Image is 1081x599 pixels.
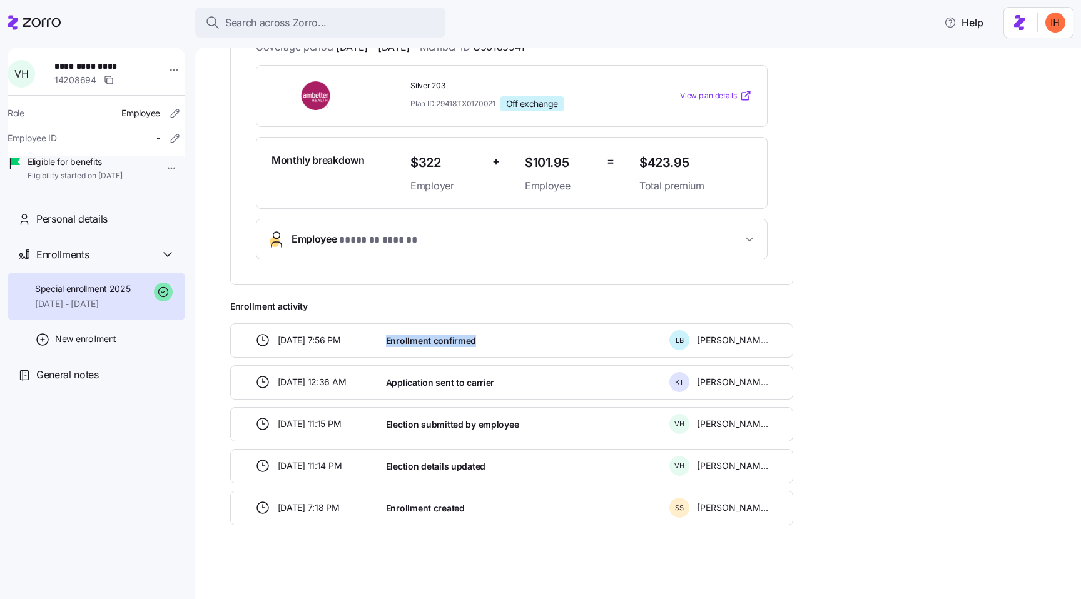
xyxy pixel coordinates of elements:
span: Help [944,15,983,30]
span: Employee [121,107,160,119]
span: [DATE] - [DATE] [35,298,131,310]
span: V H [14,69,28,79]
span: Role [8,107,24,119]
span: $423.95 [639,153,752,173]
span: Eligibility started on [DATE] [28,171,123,181]
span: Coverage period [256,39,410,55]
span: Off exchange [506,98,558,109]
span: - [156,132,160,144]
span: Special enrollment 2025 [35,283,131,295]
span: Total premium [639,178,752,194]
span: Employee [525,178,597,194]
span: $101.95 [525,153,597,173]
span: [DATE] 7:18 PM [278,501,340,514]
span: Employer [410,178,482,194]
span: S S [675,505,684,511]
span: Member ID [420,39,525,55]
span: + [492,153,500,171]
span: Employee [292,231,419,248]
span: [DATE] 12:36 AM [278,376,347,388]
span: [DATE] - [DATE] [336,39,410,55]
span: Monthly breakdown [272,153,365,168]
span: K T [675,379,684,386]
span: [PERSON_NAME] [697,460,768,472]
span: Personal details [36,211,108,227]
button: Help [934,10,993,35]
span: Application sent to carrier [386,376,494,389]
span: [DATE] 11:15 PM [278,418,342,430]
span: V H [674,463,684,470]
span: [PERSON_NAME] [697,334,768,346]
span: [PERSON_NAME] [697,376,768,388]
span: Enrollment created [386,502,465,515]
button: Search across Zorro... [195,8,445,38]
span: Plan ID: 29418TX0170021 [410,98,495,109]
img: f3711480c2c985a33e19d88a07d4c111 [1045,13,1065,33]
span: Eligible for benefits [28,156,123,168]
span: View plan details [680,90,737,102]
span: = [607,153,614,171]
span: New enrollment [55,333,116,345]
span: Enrollment confirmed [386,335,476,347]
span: V H [674,421,684,428]
span: Search across Zorro... [225,15,327,31]
span: U96185941 [473,39,525,55]
span: $322 [410,153,482,173]
span: L B [676,337,684,344]
a: View plan details [680,89,752,102]
span: Employee ID [8,132,57,144]
span: Election submitted by employee [386,418,519,431]
span: General notes [36,367,99,383]
span: Enrollment activity [230,300,793,313]
span: Enrollments [36,247,89,263]
span: [PERSON_NAME] [697,418,768,430]
span: 14208694 [54,74,96,86]
span: [PERSON_NAME] [697,501,768,514]
span: Election details updated [386,460,485,473]
img: Ambetter [272,81,362,110]
span: Silver 203 [410,81,629,91]
span: [DATE] 7:56 PM [278,334,341,346]
span: [DATE] 11:14 PM [278,460,342,472]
